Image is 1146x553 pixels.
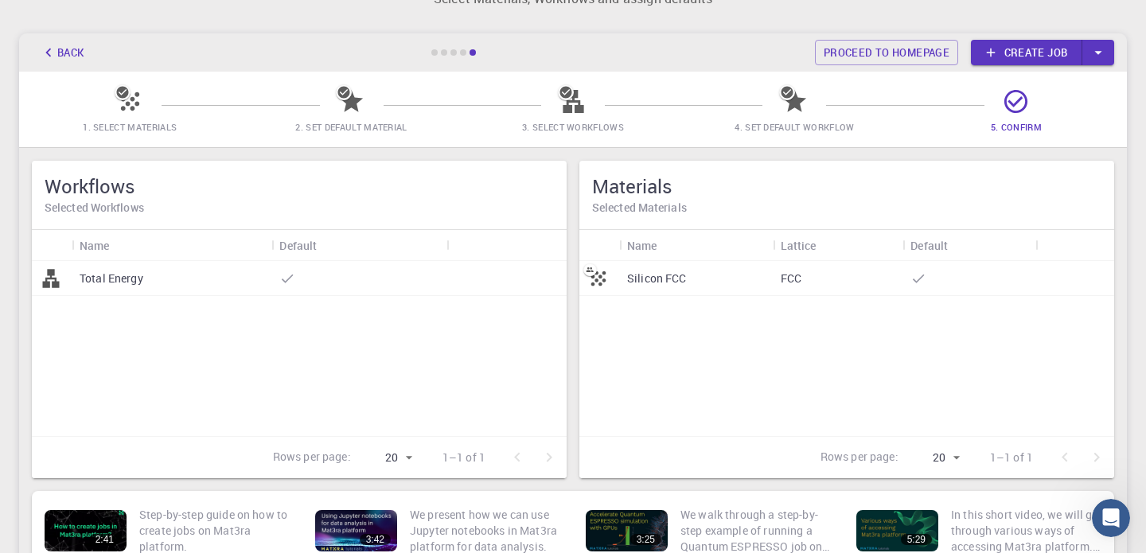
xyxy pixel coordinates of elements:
[35,11,84,25] span: Destek
[442,450,485,465] p: 1–1 of 1
[83,121,177,133] span: 1. Select Materials
[295,121,407,133] span: 2. Set Default Material
[110,232,135,258] button: Sort
[773,230,903,261] div: Lattice
[592,173,1101,199] h5: Materials
[630,534,661,545] div: 3:25
[905,446,965,469] div: 20
[619,230,773,261] div: Name
[817,232,842,258] button: Sort
[279,230,317,261] div: Default
[592,199,1101,216] h6: Selected Materials
[627,271,687,286] p: Silicon FCC
[273,449,351,467] p: Rows per page:
[1092,499,1130,537] iframe: Intercom live chat
[781,230,817,261] div: Lattice
[948,232,973,258] button: Sort
[89,534,120,545] div: 2:41
[627,230,657,261] div: Name
[657,232,683,258] button: Sort
[971,40,1082,65] a: Create job
[901,534,932,545] div: 5:29
[735,121,854,133] span: 4. Set Default Workflow
[45,173,554,199] h5: Workflows
[991,121,1042,133] span: 5. Confirm
[522,121,624,133] span: 3. Select Workflows
[360,534,391,545] div: 3:42
[80,271,143,286] p: Total Energy
[902,230,1035,261] div: Default
[32,40,92,65] button: Back
[815,40,958,65] a: Proceed to homepage
[318,232,343,258] button: Sort
[271,230,446,261] div: Default
[910,230,948,261] div: Default
[821,449,898,467] p: Rows per page:
[781,271,801,286] p: FCC
[32,230,72,261] div: Icon
[45,199,554,216] h6: Selected Workflows
[80,230,110,261] div: Name
[72,230,271,261] div: Name
[990,450,1033,465] p: 1–1 of 1
[579,230,619,261] div: Icon
[357,446,417,469] div: 20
